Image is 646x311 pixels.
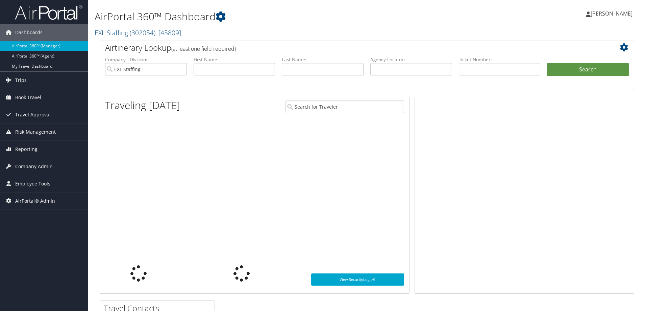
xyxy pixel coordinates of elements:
[171,45,236,52] span: (at least one field required)
[130,28,155,37] span: ( 302054 )
[15,141,38,158] span: Reporting
[15,175,50,192] span: Employee Tools
[370,56,452,63] label: Agency Locator:
[547,63,629,76] button: Search
[15,24,43,41] span: Dashboards
[15,124,56,140] span: Risk Management
[95,28,181,37] a: EXL Staffing
[591,10,632,17] span: [PERSON_NAME]
[15,72,27,89] span: Trips
[15,158,53,175] span: Company Admin
[459,56,541,63] label: Ticket Number:
[15,4,82,20] img: airportal-logo.png
[285,101,404,113] input: Search for Traveler
[105,42,584,53] h2: Airtinerary Lookup
[105,56,187,63] label: Company - Division:
[194,56,275,63] label: First Name:
[15,106,51,123] span: Travel Approval
[105,98,180,112] h1: Traveling [DATE]
[282,56,364,63] label: Last Name:
[15,89,41,106] span: Book Travel
[155,28,181,37] span: , [ 45809 ]
[311,273,404,286] a: View SecurityLogic®
[95,9,458,24] h1: AirPortal 360™ Dashboard
[586,3,639,24] a: [PERSON_NAME]
[15,193,55,209] span: AirPortal® Admin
